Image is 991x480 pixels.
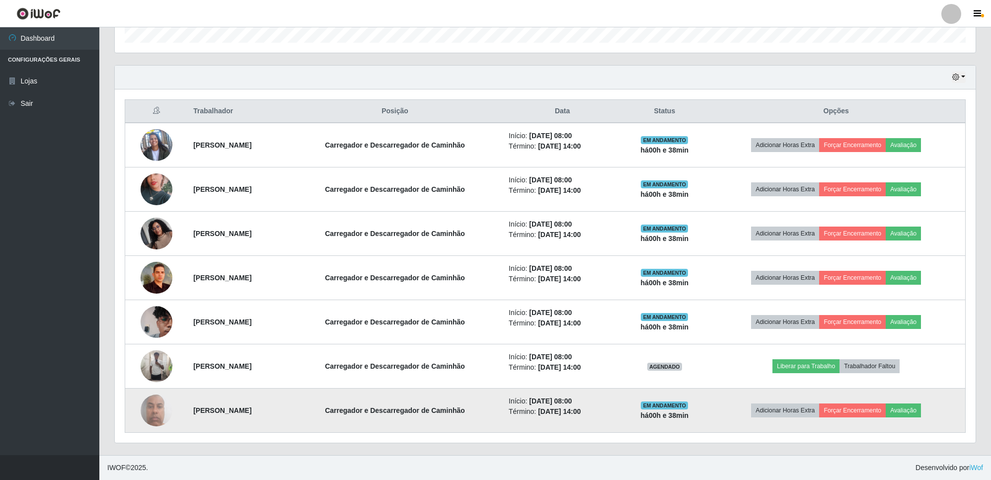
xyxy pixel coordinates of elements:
li: Início: [509,352,616,362]
time: [DATE] 14:00 [538,231,581,239]
time: [DATE] 08:00 [529,309,572,317]
span: © 2025 . [107,463,148,473]
time: [DATE] 08:00 [529,220,572,228]
button: Forçar Encerramento [819,315,886,329]
time: [DATE] 08:00 [529,132,572,140]
li: Término: [509,318,616,328]
th: Data [503,100,622,123]
button: Avaliação [886,227,921,240]
li: Término: [509,141,616,152]
time: [DATE] 14:00 [538,407,581,415]
img: 1755042755661.jpeg [141,389,172,431]
strong: [PERSON_NAME] [193,185,251,193]
button: Liberar para Trabalho [772,359,839,373]
li: Término: [509,274,616,284]
strong: Carregador e Descarregador de Caminhão [325,141,465,149]
img: 1753373810898.jpeg [141,117,172,173]
button: Forçar Encerramento [819,138,886,152]
button: Adicionar Horas Extra [751,271,819,285]
time: [DATE] 08:00 [529,353,572,361]
span: EM ANDAMENTO [641,180,688,188]
strong: Carregador e Descarregador de Caminhão [325,406,465,414]
li: Término: [509,406,616,417]
a: iWof [969,464,983,472]
strong: há 00 h e 38 min [641,235,689,242]
time: [DATE] 14:00 [538,186,581,194]
span: AGENDADO [647,363,682,371]
button: Avaliação [886,138,921,152]
button: Avaliação [886,315,921,329]
th: Trabalhador [187,100,287,123]
img: CoreUI Logo [16,7,61,20]
button: Adicionar Horas Extra [751,138,819,152]
strong: há 00 h e 38 min [641,411,689,419]
strong: Carregador e Descarregador de Caminhão [325,318,465,326]
button: Avaliação [886,403,921,417]
time: [DATE] 14:00 [538,319,581,327]
strong: [PERSON_NAME] [193,362,251,370]
span: EM ANDAMENTO [641,269,688,277]
strong: Carregador e Descarregador de Caminhão [325,274,465,282]
img: 1753373599066.jpeg [141,161,172,218]
th: Status [622,100,707,123]
button: Adicionar Horas Extra [751,315,819,329]
time: [DATE] 08:00 [529,176,572,184]
li: Término: [509,185,616,196]
li: Início: [509,308,616,318]
th: Opções [707,100,965,123]
li: Início: [509,396,616,406]
time: [DATE] 14:00 [538,363,581,371]
button: Trabalhador Faltou [839,359,900,373]
strong: [PERSON_NAME] [193,274,251,282]
button: Avaliação [886,271,921,285]
time: [DATE] 14:00 [538,142,581,150]
time: [DATE] 08:00 [529,397,572,405]
li: Início: [509,219,616,230]
button: Forçar Encerramento [819,182,886,196]
button: Forçar Encerramento [819,403,886,417]
img: 1746651422933.jpeg [141,301,172,343]
li: Término: [509,230,616,240]
button: Forçar Encerramento [819,271,886,285]
strong: [PERSON_NAME] [193,230,251,238]
button: Adicionar Horas Extra [751,182,819,196]
strong: há 00 h e 38 min [641,323,689,331]
strong: Carregador e Descarregador de Caminhão [325,230,465,238]
span: EM ANDAMENTO [641,225,688,233]
span: EM ANDAMENTO [641,401,688,409]
img: 1744037163633.jpeg [141,262,172,294]
li: Início: [509,263,616,274]
button: Forçar Encerramento [819,227,886,240]
time: [DATE] 14:00 [538,275,581,283]
strong: há 00 h e 38 min [641,146,689,154]
button: Adicionar Horas Extra [751,227,819,240]
span: IWOF [107,464,126,472]
button: Adicionar Horas Extra [751,403,819,417]
li: Início: [509,131,616,141]
span: Desenvolvido por [915,463,983,473]
li: Término: [509,362,616,373]
img: 1746814061107.jpeg [141,350,172,382]
strong: Carregador e Descarregador de Caminhão [325,362,465,370]
img: 1756468586234.jpeg [141,212,172,254]
span: EM ANDAMENTO [641,136,688,144]
li: Início: [509,175,616,185]
time: [DATE] 08:00 [529,264,572,272]
strong: [PERSON_NAME] [193,406,251,414]
strong: [PERSON_NAME] [193,141,251,149]
button: Avaliação [886,182,921,196]
strong: Carregador e Descarregador de Caminhão [325,185,465,193]
strong: [PERSON_NAME] [193,318,251,326]
strong: há 00 h e 38 min [641,190,689,198]
span: EM ANDAMENTO [641,313,688,321]
th: Posição [287,100,503,123]
strong: há 00 h e 38 min [641,279,689,287]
